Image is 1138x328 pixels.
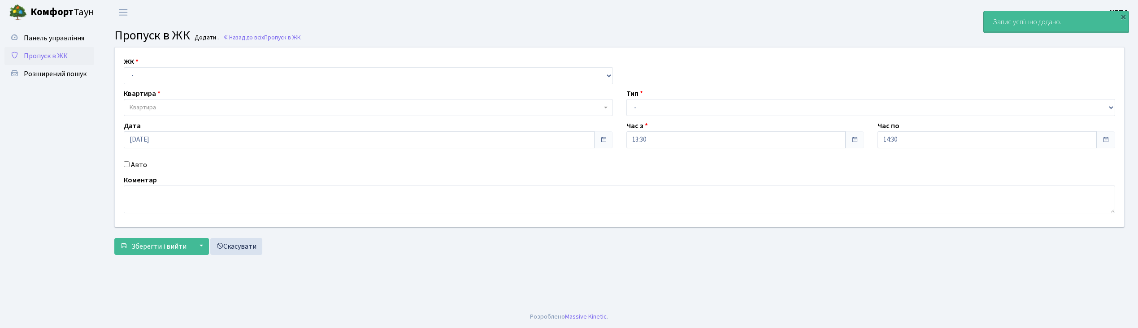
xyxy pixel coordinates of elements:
div: × [1119,12,1128,21]
div: Запис успішно додано. [984,11,1129,33]
a: Скасувати [210,238,262,255]
small: Додати . [193,34,219,42]
span: Панель управління [24,33,84,43]
a: Massive Kinetic [565,312,607,321]
label: Час по [877,121,899,131]
label: Тип [626,88,643,99]
b: КПП4 [1110,8,1127,17]
label: Коментар [124,175,157,186]
div: Розроблено . [530,312,608,322]
span: Пропуск в ЖК [264,33,301,42]
a: Назад до всіхПропуск в ЖК [223,33,301,42]
a: Панель управління [4,29,94,47]
span: Таун [30,5,94,20]
span: Пропуск в ЖК [114,26,190,44]
span: Зберегти і вийти [131,242,187,251]
label: Час з [626,121,648,131]
b: Комфорт [30,5,74,19]
label: Авто [131,160,147,170]
a: Розширений пошук [4,65,94,83]
label: Квартира [124,88,161,99]
button: Переключити навігацію [112,5,135,20]
label: ЖК [124,56,139,67]
a: КПП4 [1110,7,1127,18]
span: Розширений пошук [24,69,87,79]
span: Квартира [130,103,156,112]
label: Дата [124,121,141,131]
img: logo.png [9,4,27,22]
button: Зберегти і вийти [114,238,192,255]
span: Пропуск в ЖК [24,51,68,61]
a: Пропуск в ЖК [4,47,94,65]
